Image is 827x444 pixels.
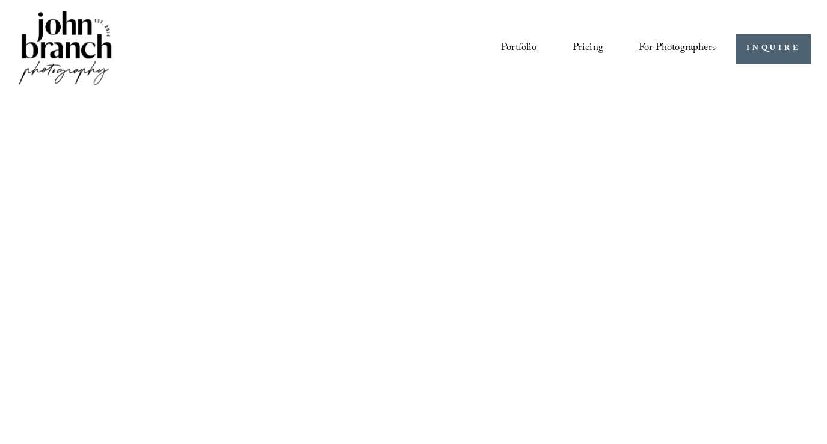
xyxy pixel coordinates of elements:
[639,38,716,60] a: folder dropdown
[17,8,114,90] img: John Branch IV Photography
[573,38,603,60] a: Pricing
[639,39,716,59] span: For Photographers
[501,38,537,60] a: Portfolio
[736,34,810,64] a: INQUIRE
